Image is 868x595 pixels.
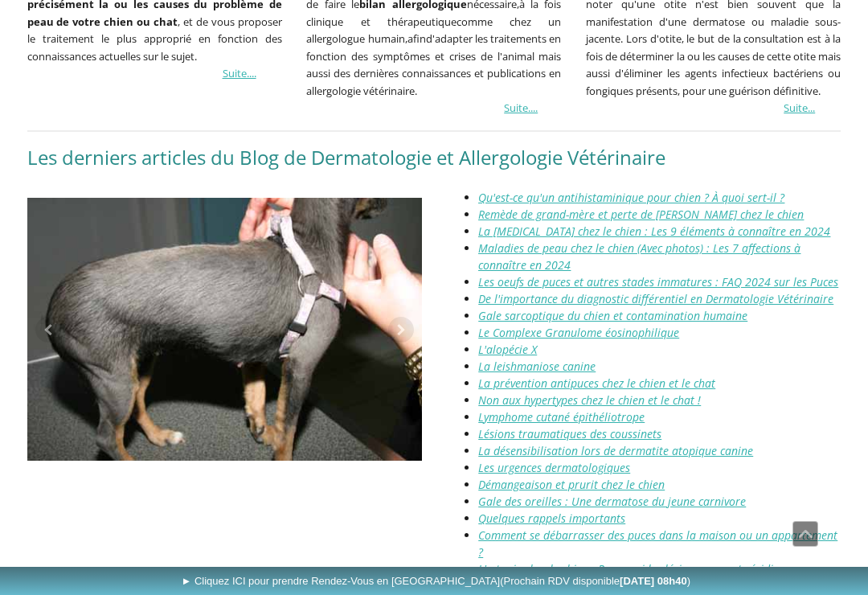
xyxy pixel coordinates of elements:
[478,274,838,289] a: Les oeufs de puces et autres stades immatures : FAQ 2024 sur les Puces
[478,477,665,492] a: Démangeaison et prurit chez le chien
[478,240,800,273] a: Maladies de peau chez le chien (Avec photos) : Les 7 affections à connaître en 2024
[793,522,817,546] span: Défiler vers le haut
[500,575,690,587] span: (Prochain RDV disponible )
[478,494,746,509] a: Gale des oreilles : Une dermatose du jeune carnivore
[407,31,426,46] span: afin
[478,342,537,357] a: L'alopécie X
[504,101,538,115] a: Suite....
[620,575,687,587] b: [DATE] 08h40
[478,325,679,340] a: Le Complexe Granulome éosinophilique
[306,31,561,98] span: d'adapter les traitements en fonction des symptômes et crises de l'animal mais aussi des dernière...
[478,291,833,306] a: De l'importance du diagnostic différentiel en Dermatologie Vétérinaire
[478,426,661,441] a: Lésions traumatiques des coussinets
[478,527,837,560] a: Comment se débarrasser des puces dans la maison ou un appartement ?
[478,511,625,526] a: Quelques rappels importants
[181,575,690,587] span: ► Cliquez ICI pour prendre Rendez-Vous en [GEOGRAPHIC_DATA]
[478,190,784,205] a: Qu'est-ce qu'un antihistaminique pour chien ? À quoi sert-il ?
[478,359,596,374] a: La leishmaniose canine
[792,521,818,547] a: Défiler vers le haut
[478,224,830,239] a: La [MEDICAL_DATA] chez le chien : Les 9 éléments à connaître en 2024
[27,146,841,170] h2: Les derniers articles du Blog de Dermatologie et Allergologie Vétérinaire
[478,308,747,323] a: Gale sarcoptique du chien et contamination humaine
[784,101,815,115] a: Suite...
[478,207,804,222] a: Remède de grand-mère et perte de [PERSON_NAME] chez le chien
[478,460,630,475] a: Les urgences dermatologiques
[478,561,788,577] a: L' atopie chez le chien : Pourquoi les lésions peuvent récidiver
[478,375,715,391] a: La prévention antipuces chez le chien et le chat
[223,66,256,80] a: Suite....
[478,392,701,408] a: Non aux hypertypes chez le chien et le chat !
[478,443,753,458] a: La désensibilisation lors de dermatite atopique canine
[478,409,645,425] a: Lymphome cutané épithéliotrope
